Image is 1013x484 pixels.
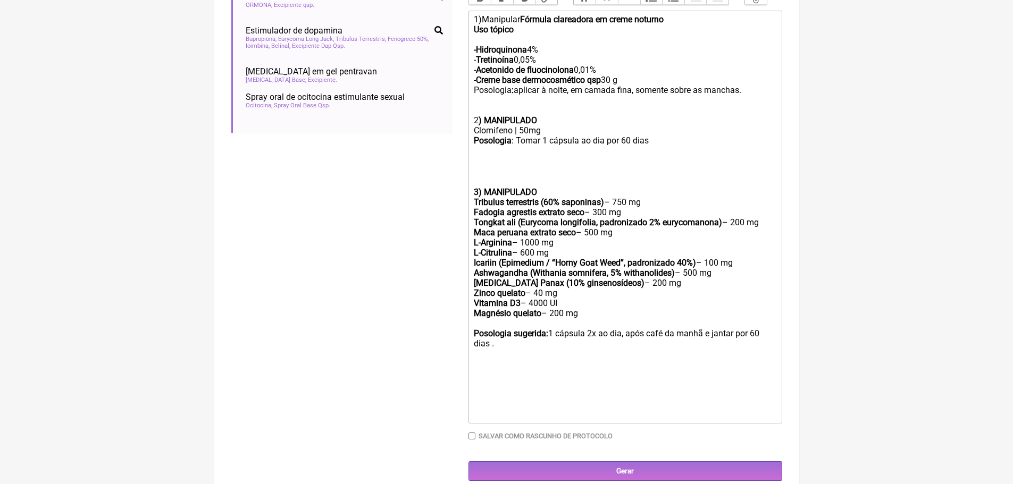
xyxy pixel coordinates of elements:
strong: Maca peruana extrato seco [474,227,576,237]
strong: L-Arginina [474,237,512,248]
strong: Vitamina D3 [474,298,521,308]
strong: 3) MANIPULADO Tribulus terrestris (60% saponinas) [474,187,604,207]
div: : Tomar 1 cápsula ao dia por 60 dias ㅤ [474,135,776,177]
strong: Ashwagandha (Withania somnifera, 5% withanolides) [474,268,675,278]
span: Eurycoma Long Jack [278,36,334,43]
input: Gerar [468,461,782,481]
strong: Fadogia agrestis extrato seco [474,207,584,217]
strong: Tongkat ali (Eurycoma longifolia, padronizado 2% eurycomanona) [474,217,722,227]
span: Ocitocina [246,102,272,109]
span: [MEDICAL_DATA] Base [246,77,306,83]
span: Fenogreco 50% [388,36,429,43]
div: Clomifeno | 50mg [474,125,776,135]
span: Excipiente Dap Qsp [292,43,345,49]
strong: Tretinoína [476,55,514,65]
span: ORMONA [246,2,272,9]
strong: Zinco quelato [474,288,525,298]
strong: Fórmula clareadora em creme noturno Uso tópico -Hidroquinona [474,14,664,55]
div: – 750 mg – 300 mg – 200 mg – 500 mg – 1000 mg – 600 mg – 100 mg – 500 mg – 200 mg – 40 mg – 4000 ... [474,177,776,328]
strong: : [512,85,514,95]
strong: Creme base dermocosmético qsp [476,75,601,85]
span: Tribulus Terrestris [336,36,386,43]
span: Spray oral de ocitocina estimulante sexual [246,92,405,102]
strong: Posologia sugerida: [474,328,548,338]
span: Ioimbina [246,43,270,49]
strong: L-Citrulina [474,248,512,258]
span: Excipiente [308,77,337,83]
strong: Icariin (Epimedium / “Horny Goat Weed”, padronizado 40%) [474,258,696,268]
strong: Magnésio quelato [474,308,541,318]
strong: ) MANIPULADO [479,115,537,125]
label: Salvar como rascunho de Protocolo [479,432,613,440]
span: Estimulador de dopamina [246,26,342,36]
strong: [MEDICAL_DATA] Panax (10% ginsenosídeos) [474,278,644,288]
span: Excipiente qsp [274,2,314,9]
span: Spray Oral Base Qsp [274,102,330,109]
strong: Posologia [474,135,512,146]
span: [MEDICAL_DATA] em gel pentravan [246,66,377,77]
div: 1)Manipular 4% - 0,05% - 0,01% - 30 g Posologia aplicar à noite, em camada fina, somente sobre as... [474,14,776,125]
span: Bupropiona [246,36,277,43]
strong: Acetonido de fluocinolona [476,65,574,75]
span: Belinal [271,43,290,49]
div: 1 cápsula 2x ao dia, após café da manhã e jantar por 60 dias . [474,328,776,359]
